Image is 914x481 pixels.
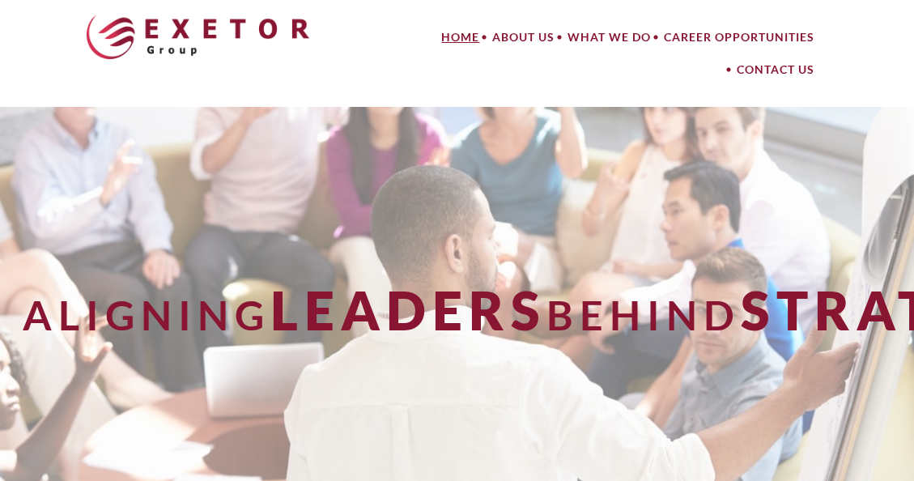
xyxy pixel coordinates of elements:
[561,21,657,53] a: What We Do
[87,15,310,58] img: The Exetor Group
[730,53,821,86] a: Contact Us
[435,21,486,53] a: Home
[657,21,821,53] a: Career Opportunities
[270,278,546,342] span: Leaders
[486,21,561,53] a: About Us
